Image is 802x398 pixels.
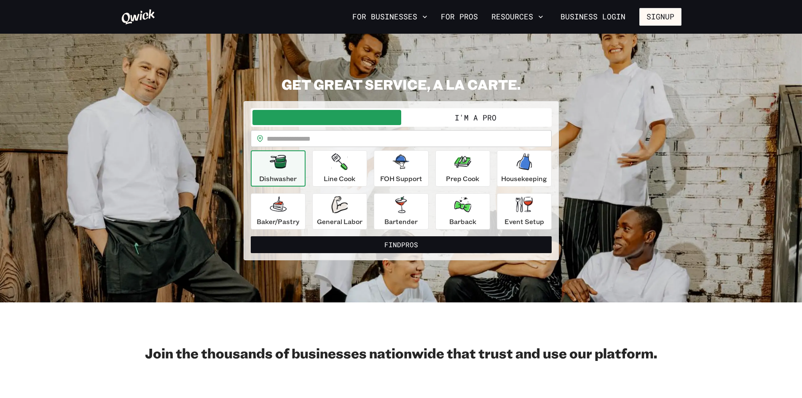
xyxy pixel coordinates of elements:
[504,216,544,227] p: Event Setup
[121,345,681,361] h2: Join the thousands of businesses nationwide that trust and use our platform.
[437,10,481,24] a: For Pros
[317,216,362,227] p: General Labor
[488,10,547,24] button: Resources
[374,150,429,187] button: FOH Support
[257,216,299,227] p: Baker/Pastry
[497,150,552,187] button: Housekeeping
[374,193,429,230] button: Bartender
[497,193,552,230] button: Event Setup
[449,216,476,227] p: Barback
[401,110,550,125] button: I'm a Pro
[435,150,490,187] button: Prep Cook
[435,193,490,230] button: Barback
[639,8,681,26] button: Signup
[324,174,355,184] p: Line Cook
[312,150,367,187] button: Line Cook
[251,193,306,230] button: Baker/Pastry
[446,174,479,184] p: Prep Cook
[384,216,418,227] p: Bartender
[259,174,297,184] p: Dishwasher
[251,236,552,253] button: FindPros
[553,8,633,26] a: Business Login
[312,193,367,230] button: General Labor
[252,110,401,125] button: I'm a Business
[501,174,547,184] p: Housekeeping
[380,174,422,184] p: FOH Support
[349,10,431,24] button: For Businesses
[251,150,306,187] button: Dishwasher
[244,76,559,93] h2: GET GREAT SERVICE, A LA CARTE.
